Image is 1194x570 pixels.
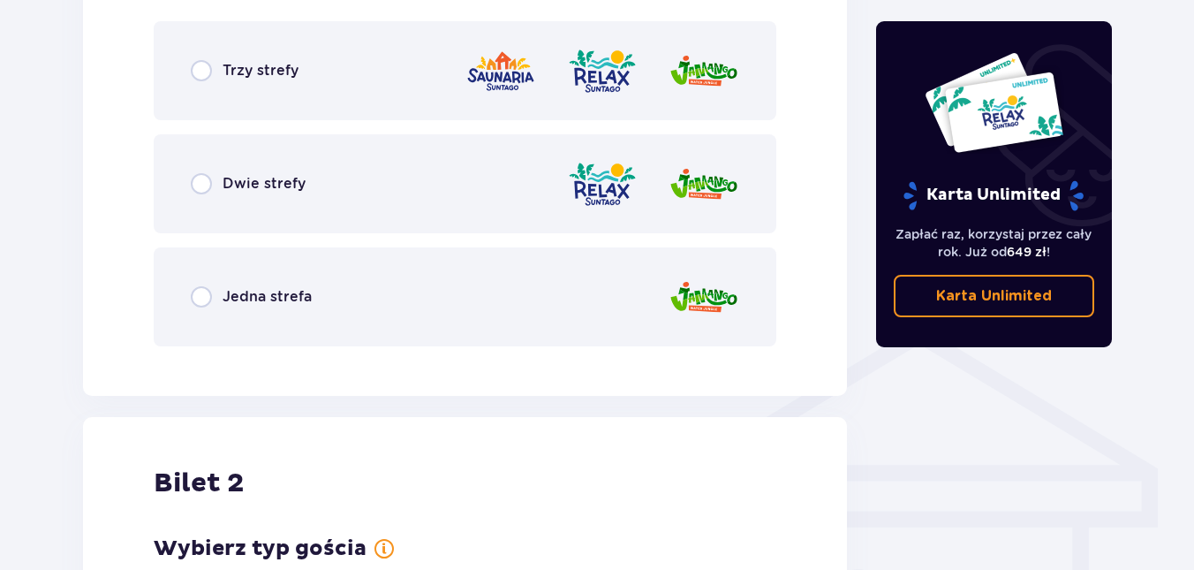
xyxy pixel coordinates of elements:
p: Karta Unlimited [902,180,1085,211]
img: Saunaria [465,46,536,96]
h3: Wybierz typ gościa [154,536,367,562]
a: Karta Unlimited [894,275,1095,317]
img: Relax [567,159,638,209]
p: Karta Unlimited [936,286,1052,306]
img: Relax [567,46,638,96]
span: Trzy strefy [223,61,298,80]
img: Jamango [669,159,739,209]
p: Zapłać raz, korzystaj przez cały rok. Już od ! [894,225,1095,261]
img: Jamango [669,46,739,96]
img: Dwie karty całoroczne do Suntago z napisem 'UNLIMITED RELAX', na białym tle z tropikalnymi liśćmi... [924,51,1064,154]
span: 649 zł [1007,245,1047,259]
span: Dwie strefy [223,174,306,194]
h2: Bilet 2 [154,467,244,500]
span: Jedna strefa [223,287,312,307]
img: Jamango [669,272,739,323]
